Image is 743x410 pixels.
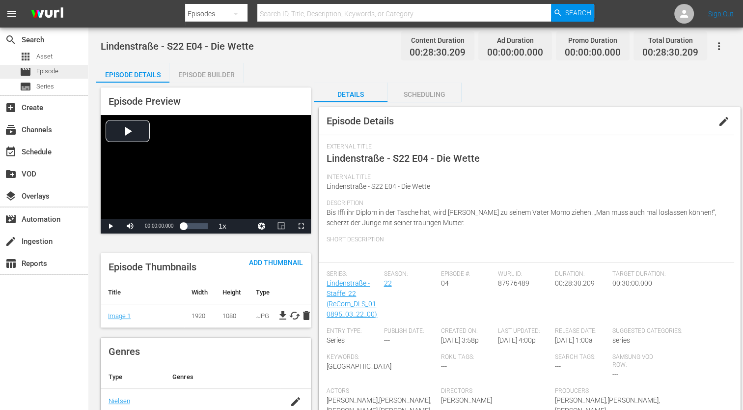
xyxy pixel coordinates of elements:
td: .JPG [248,304,277,327]
span: Description [327,200,721,207]
button: delete [301,310,312,322]
span: Lindenstraße - S22 E04 - Die Wette [327,182,430,190]
span: --- [441,362,447,370]
span: VOD [5,168,17,180]
span: Add Thumbnail [241,259,311,266]
button: Scheduling [387,83,461,102]
span: [DATE] 1:00a [555,336,593,344]
span: Short Description [327,236,721,244]
button: Details [314,83,387,102]
span: [DATE] 3:58p [441,336,479,344]
span: 87976489 [498,279,529,287]
span: 04 [441,279,449,287]
button: Search [551,4,594,22]
span: --- [327,245,332,253]
span: Series [20,81,31,92]
span: Genres [109,346,140,357]
div: Scheduling [387,83,461,106]
span: 00:30:00.000 [612,279,652,287]
span: Episode Thumbnails [109,261,196,273]
span: Channels [5,124,17,136]
div: Total Duration [642,33,698,47]
span: Asset [20,51,31,62]
span: Automation [5,213,17,225]
span: Create [5,102,17,114]
span: 00:28:30.209 [642,47,698,59]
span: Episode [20,66,31,78]
span: Series [36,82,54,91]
th: Title [101,281,184,304]
span: Episode [36,66,58,76]
span: Created On: [441,327,493,335]
span: --- [384,336,390,344]
button: Picture-in-Picture [272,219,291,234]
th: Type [248,281,277,304]
button: Episode Builder [169,63,243,83]
span: Ingestion [5,235,17,247]
button: Playback Rate [213,219,232,234]
span: Search Tags: [555,353,607,361]
span: Bis Iffi ihr Diplom in der Tasche hat, wird [PERSON_NAME] zu seinem Vater Momo ziehen. „Man muss ... [327,208,716,227]
th: Width [184,281,215,304]
span: Asset [36,52,53,61]
a: Nielsen [109,397,130,405]
span: edit [718,116,730,127]
div: Progress Bar [183,223,207,229]
span: Episode Details [327,115,394,127]
span: Publish Date: [384,327,436,335]
span: Actors [327,387,436,395]
div: Episode Builder [169,63,243,87]
span: Lindenstraße - S22 E04 - Die Wette [327,152,480,164]
span: Last Updated: [498,327,550,335]
th: Height [215,281,248,304]
span: Roku Tags: [441,353,550,361]
span: 00:28:30.209 [410,47,466,59]
td: 1920 [184,304,215,327]
div: Episode Details [96,63,169,87]
div: Video Player [101,115,311,234]
span: Schedule [5,146,17,158]
a: Image 1 [108,312,131,320]
span: --- [612,370,618,378]
button: Fullscreen [291,219,311,234]
span: Wurl ID: [498,270,550,278]
th: Genres [165,365,280,389]
span: 00:28:30.209 [555,279,595,287]
span: [PERSON_NAME] [441,396,492,404]
span: [DATE] 4:00p [498,336,536,344]
span: Suggested Categories: [612,327,721,335]
button: cached [289,310,301,322]
span: Internal Title [327,174,721,181]
span: Reports [5,258,17,269]
span: Lindenstraße - S22 E04 - Die Wette [101,40,254,52]
span: Directors [441,387,550,395]
button: Add Thumbnail [241,253,311,271]
div: Ad Duration [487,33,543,47]
span: series [612,336,630,344]
th: Type [101,365,165,389]
a: Sign Out [708,10,734,18]
span: 00:00:00.000 [565,47,621,59]
span: Search [5,34,17,46]
span: Episode #: [441,270,493,278]
span: Episode Preview [109,95,181,107]
span: Keywords: [327,353,436,361]
span: External Title [327,143,721,151]
div: Promo Duration [565,33,621,47]
span: Target Duration: [612,270,721,278]
a: Lindenstraße - Staffel 22 (ReCom_DLS_010895_03_22_00) [327,279,377,318]
img: ans4CAIJ8jUAAAAAAAAAAAAAAAAAAAAAAAAgQb4GAAAAAAAAAAAAAAAAAAAAAAAAJMjXAAAAAAAAAAAAAAAAAAAAAAAAgAT5G... [24,2,71,26]
span: Series [327,336,345,344]
span: Season: [384,270,436,278]
button: Play [101,219,120,234]
span: Series: [327,270,379,278]
span: Search [565,4,591,22]
span: menu [6,8,18,20]
td: 1080 [215,304,248,327]
span: file_download [277,310,289,322]
span: [GEOGRAPHIC_DATA] [327,362,391,370]
button: edit [712,110,736,133]
div: Details [314,83,387,106]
